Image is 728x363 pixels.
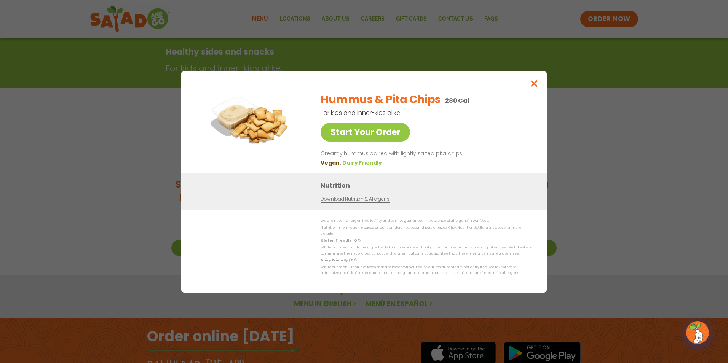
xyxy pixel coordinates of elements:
h2: Hummus & Pita Chips [321,92,441,108]
p: We are not an allergen free facility and cannot guarantee the absence of allergens in our foods. [321,218,532,224]
h3: Nutrition [321,180,535,190]
p: Nutrition information is based on our standard recipes and portion sizes. Click Nutrition & Aller... [321,225,532,237]
p: Creamy hummus paired with lightly salted pita chips [321,149,528,158]
strong: Gluten Friendly (GF) [321,238,360,243]
a: Start Your Order [321,123,410,142]
img: Featured product photo for Hummus & Pita Chips [198,86,305,157]
li: Vegan [321,159,342,167]
a: Download Nutrition & Allergens [321,195,389,202]
p: While our menu includes ingredients that are made without gluten, our restaurants are not gluten ... [321,245,532,256]
strong: Dairy Friendly (DF) [321,258,356,262]
p: 280 Cal [445,96,469,105]
li: Dairy Friendly [342,159,383,167]
p: For kids and inner-kids alike. [321,108,492,118]
img: wpChatIcon [687,322,708,343]
p: While our menu includes foods that are made without dairy, our restaurants are not dairy free. We... [321,264,532,276]
button: Close modal [522,71,547,96]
